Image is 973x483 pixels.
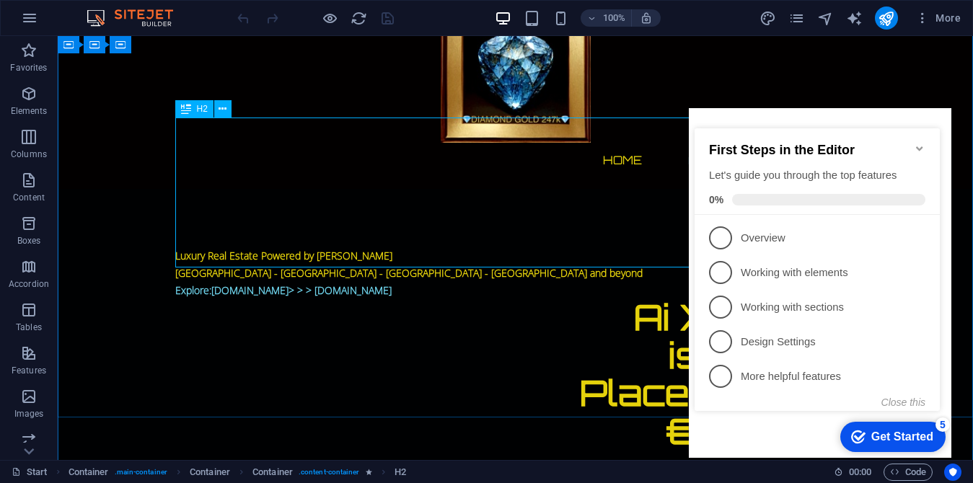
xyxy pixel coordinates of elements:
[52,226,225,241] p: Design Settings
[321,9,338,27] button: Click here to leave preview mode and continue editing
[225,35,237,46] div: Minimize checklist
[9,278,49,290] p: Accordion
[151,314,257,344] div: Get Started 5 items remaining, 0% complete
[878,10,894,27] i: Publish
[788,10,805,27] i: Pages (Ctrl+Alt+S)
[760,10,776,27] i: Design (Ctrl+Alt+Y)
[52,261,225,276] p: More helpful features
[944,464,961,481] button: Usercentrics
[83,9,191,27] img: Editor Logo
[69,464,406,481] nav: breadcrumb
[182,322,245,335] div: Get Started
[875,6,898,30] button: publish
[247,309,261,324] div: 5
[17,235,41,247] p: Boxes
[115,464,167,481] span: . main-container
[834,464,872,481] h6: Session time
[20,60,237,75] div: Let's guide you through the top features
[299,464,360,481] span: . content-container
[52,192,225,207] p: Working with sections
[14,408,44,420] p: Images
[20,86,43,97] span: 0%
[12,365,46,376] p: Features
[6,216,251,251] li: Design Settings
[6,251,251,285] li: More helpful features
[846,10,863,27] i: AI Writer
[13,192,45,203] p: Content
[52,157,225,172] p: Working with elements
[69,464,109,481] span: Click to select. Double-click to edit
[859,466,861,477] span: :
[6,147,251,182] li: Working with elements
[16,322,42,333] p: Tables
[350,9,367,27] button: reload
[884,464,933,481] button: Code
[12,464,48,481] a: Click to cancel selection. Double-click to open Pages
[817,9,835,27] button: navigator
[366,468,372,476] i: Element contains an animation
[20,35,237,50] h2: First Steps in the Editor
[788,9,806,27] button: pages
[760,9,777,27] button: design
[10,62,47,74] p: Favorites
[197,105,208,113] span: H2
[602,9,625,27] h6: 100%
[846,9,863,27] button: text_generator
[849,464,871,481] span: 00 00
[890,464,926,481] span: Code
[351,10,367,27] i: Reload page
[640,12,653,25] i: On resize automatically adjust zoom level to fit chosen device.
[11,105,48,117] p: Elements
[193,288,237,300] button: Close this
[11,149,47,160] p: Columns
[817,10,834,27] i: Navigator
[915,11,961,25] span: More
[252,464,293,481] span: Click to select. Double-click to edit
[395,464,406,481] span: Click to select. Double-click to edit
[581,9,632,27] button: 100%
[6,112,251,147] li: Overview
[190,464,230,481] span: Click to select. Double-click to edit
[6,182,251,216] li: Working with sections
[52,123,225,138] p: Overview
[910,6,967,30] button: More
